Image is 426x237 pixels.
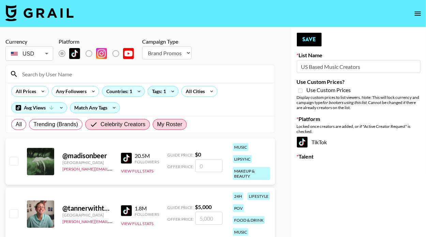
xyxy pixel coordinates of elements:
[135,159,159,164] div: Followers
[297,33,322,46] button: Save
[62,204,113,212] div: @ tannerwiththe_tism
[12,103,67,113] div: Avg Views
[7,48,52,60] div: USD
[5,5,74,21] img: Grail Talent
[101,120,146,129] span: Celebrity Creators
[182,86,206,97] div: All Cities
[233,192,243,200] div: 24h
[167,164,194,169] span: Offer Price:
[167,217,194,222] span: Offer Price:
[18,69,271,79] input: Search by User Name
[233,216,265,224] div: food & drink
[297,153,421,160] label: Talent
[297,52,421,59] label: List Name
[102,86,144,97] div: Countries: 1
[62,165,163,172] a: [PERSON_NAME][EMAIL_ADDRESS][DOMAIN_NAME]
[297,78,421,85] label: Use Custom Prices?
[307,87,351,93] span: Use Custom Prices
[148,86,178,97] div: Tags: 1
[411,7,425,20] button: open drawer
[135,152,159,159] div: 20.5M
[5,38,53,45] div: Currency
[135,205,159,212] div: 1.8M
[323,100,367,105] em: for bookers using this list
[69,48,80,59] img: TikTok
[195,159,223,172] input: 0
[52,86,88,97] div: Any Followers
[121,168,153,174] button: View Full Stats
[195,212,223,225] input: 5,000
[59,46,139,61] div: List locked to TikTok.
[62,212,113,218] div: [GEOGRAPHIC_DATA]
[297,116,421,122] label: Platform
[16,120,22,129] span: All
[70,103,120,113] div: Match Any Tags
[62,160,113,165] div: [GEOGRAPHIC_DATA]
[233,167,270,180] div: makeup & beauty
[167,205,194,210] span: Guide Price:
[33,120,78,129] span: Trending (Brands)
[297,124,421,134] div: Locked once creators are added, or if "Active Creator Request" is checked.
[233,204,244,212] div: pov
[233,228,248,236] div: music
[121,221,153,226] button: View Full Stats
[62,151,113,160] div: @ madisonbeer
[247,192,270,200] div: lifestyle
[297,137,421,148] div: TikTok
[233,155,252,163] div: lipsync
[195,204,212,210] strong: $ 5,000
[121,153,132,164] img: TikTok
[297,95,421,110] div: Display custom prices to list viewers. Note: This will lock currency and campaign type . Cannot b...
[135,212,159,217] div: Followers
[195,151,201,158] strong: $ 0
[96,48,107,59] img: Instagram
[62,218,163,224] a: [PERSON_NAME][EMAIL_ADDRESS][DOMAIN_NAME]
[59,38,139,45] div: Platform
[12,86,37,97] div: All Prices
[142,38,192,45] div: Campaign Type
[233,143,248,151] div: music
[157,120,182,129] span: My Roster
[121,205,132,216] img: TikTok
[167,152,194,158] span: Guide Price:
[123,48,134,59] img: YouTube
[297,137,308,148] img: TikTok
